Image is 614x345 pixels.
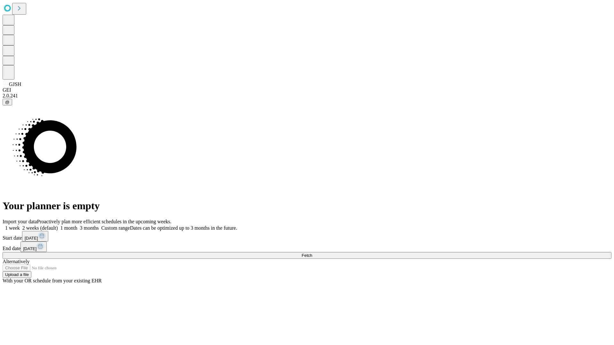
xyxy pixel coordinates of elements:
span: Alternatively [3,259,29,264]
span: 1 month [60,225,77,231]
span: 1 week [5,225,20,231]
div: GEI [3,87,611,93]
span: Proactively plan more efficient schedules in the upcoming weeks. [37,219,171,224]
button: Fetch [3,252,611,259]
span: Dates can be optimized up to 3 months in the future. [130,225,237,231]
span: 3 months [80,225,99,231]
span: Fetch [302,253,312,258]
button: @ [3,99,12,105]
span: @ [5,100,10,104]
div: End date [3,241,611,252]
span: [DATE] [25,236,38,241]
button: [DATE] [22,231,48,241]
span: [DATE] [23,246,36,251]
div: Start date [3,231,611,241]
span: 2 weeks (default) [22,225,58,231]
button: Upload a file [3,271,31,278]
div: 2.0.241 [3,93,611,99]
h1: Your planner is empty [3,200,611,212]
span: With your OR schedule from your existing EHR [3,278,102,283]
span: Import your data [3,219,37,224]
span: Custom range [101,225,130,231]
span: GJSH [9,81,21,87]
button: [DATE] [20,241,47,252]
